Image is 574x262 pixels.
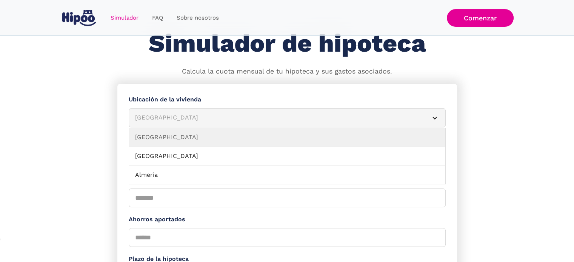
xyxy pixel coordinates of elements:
a: [GEOGRAPHIC_DATA] [129,128,445,147]
p: Calcula la cuota mensual de tu hipoteca y sus gastos asociados. [182,67,392,77]
a: Sobre nosotros [170,11,226,25]
a: [GEOGRAPHIC_DATA] [129,147,445,166]
a: Almeria [129,166,445,185]
div: [GEOGRAPHIC_DATA] [135,113,421,123]
a: Comenzar [447,9,514,27]
a: Simulador [104,11,145,25]
label: Ubicación de la vivienda [129,95,446,104]
nav: [GEOGRAPHIC_DATA] [129,128,446,184]
a: home [61,7,98,29]
h1: Simulador de hipoteca [149,30,426,57]
a: FAQ [145,11,170,25]
article: [GEOGRAPHIC_DATA] [129,108,446,127]
label: Ahorros aportados [129,215,446,224]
